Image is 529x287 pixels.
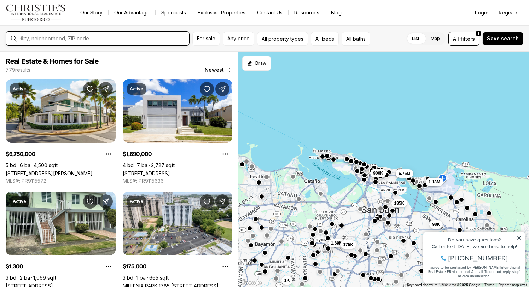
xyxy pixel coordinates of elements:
a: Exclusive Properties [192,8,251,18]
button: Property options [218,147,232,161]
span: For sale [197,36,215,41]
button: Property options [218,259,232,274]
span: Real Estate & Homes for Sale [6,58,99,65]
button: Save Property: MILLENIA PARK 1785 CALLE J. FERRER Y FERRER 100 #Apt 1101 [200,194,214,209]
button: Any price [223,32,254,46]
label: Map [425,32,446,45]
button: Start drawing [242,56,271,71]
button: For sale [192,32,220,46]
span: 1.18M [428,179,440,184]
p: Active [13,86,26,92]
span: Any price [227,36,250,41]
button: Share Property [215,82,229,96]
button: Save Property: 6 EB N CEDRO HWY E #2 [83,194,97,209]
span: Login [475,10,489,16]
button: Share Property [99,194,113,209]
span: Save search [487,36,519,41]
a: Our Story [75,8,108,18]
span: Register [499,10,519,16]
div: Call or text [DATE], we are here to help! [7,23,102,28]
div: Do you have questions? [7,16,102,21]
button: 185K [391,199,407,207]
span: filters [460,35,475,42]
button: Save Property: 69 CALLE ROBLE [200,82,214,96]
span: I agree to be contacted by [PERSON_NAME] International Real Estate PR via text, call & email. To ... [9,43,101,57]
a: 2220 CALLE PARK BLVD, SAN JUAN PR, 00913 [6,170,93,176]
button: Property options [101,147,116,161]
span: 1.69M [331,240,342,246]
span: Newest [205,67,224,73]
button: 1K [281,276,292,285]
button: Share Property [215,194,229,209]
button: 98K [429,220,443,228]
a: Specialists [156,8,192,18]
p: Active [13,199,26,204]
button: 900K [370,169,386,177]
label: List [406,32,425,45]
span: [PHONE_NUMBER] [29,33,88,40]
button: Newest [200,63,237,77]
img: logo [6,4,66,21]
a: 69 CALLE ROBLE, GUAYNABO PR, 00966 [123,170,170,176]
a: Blog [325,8,347,18]
button: All baths [342,32,370,46]
button: 1.69M [328,239,345,247]
span: 1 [478,31,479,36]
span: 185K [394,200,404,206]
p: Active [130,86,143,92]
button: Contact Us [251,8,288,18]
button: Login [471,6,493,20]
button: Save Property: 2220 CALLE PARK BLVD [83,82,97,96]
button: All beds [311,32,339,46]
button: 175K [340,240,356,249]
span: 1K [284,277,289,283]
a: Our Advantage [109,8,155,18]
span: 6.75M [399,170,410,176]
button: Allfilters1 [448,32,479,46]
p: 779 results [6,67,30,73]
span: All [453,35,459,42]
button: Register [494,6,523,20]
p: Active [130,199,143,204]
button: Save search [482,32,523,45]
button: Share Property [99,82,113,96]
span: 175K [343,242,353,247]
button: All property types [257,32,308,46]
button: 1.18M [425,177,443,186]
button: 6.75M [396,169,413,177]
a: Resources [289,8,325,18]
span: 900K [373,170,383,176]
button: Property options [101,259,116,274]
